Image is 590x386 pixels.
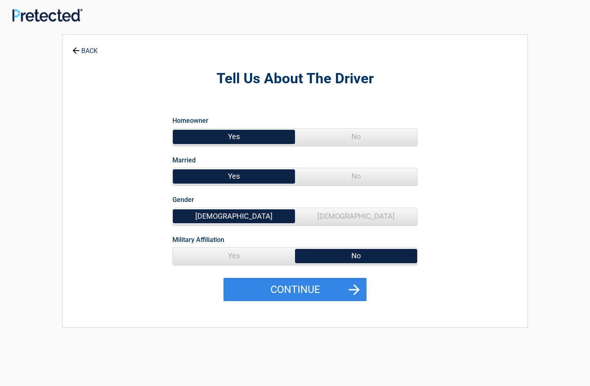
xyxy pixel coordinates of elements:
[71,40,99,54] a: BACK
[173,248,295,264] span: Yes
[173,208,295,224] span: [DEMOGRAPHIC_DATA]
[172,115,208,126] label: Homeowner
[107,69,483,89] h2: Tell Us About The Driver
[172,194,194,205] label: Gender
[295,129,417,145] span: No
[295,248,417,264] span: No
[172,155,196,166] label: Married
[295,208,417,224] span: [DEMOGRAPHIC_DATA]
[295,168,417,184] span: No
[173,129,295,145] span: Yes
[172,234,224,245] label: Military Affiliation
[223,278,367,302] button: Continue
[12,9,83,21] img: Main Logo
[173,168,295,184] span: Yes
